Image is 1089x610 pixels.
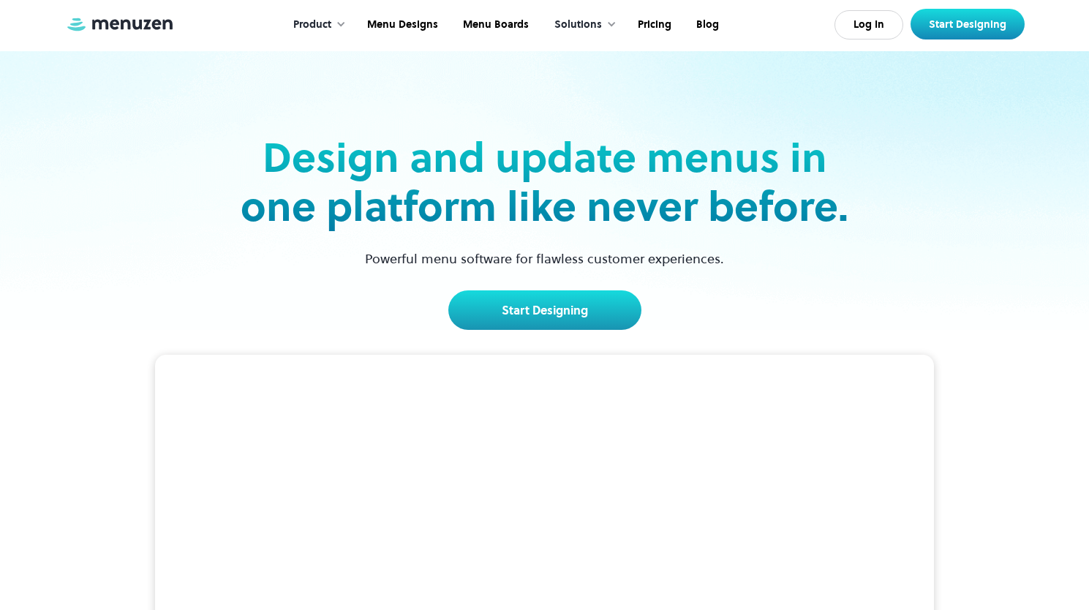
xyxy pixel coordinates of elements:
[682,2,730,48] a: Blog
[353,2,449,48] a: Menu Designs
[834,10,903,39] a: Log In
[540,2,624,48] div: Solutions
[347,249,742,268] p: Powerful menu software for flawless customer experiences.
[448,290,641,330] a: Start Designing
[911,9,1025,39] a: Start Designing
[624,2,682,48] a: Pricing
[236,133,854,231] h2: Design and update menus in one platform like never before.
[449,2,540,48] a: Menu Boards
[554,17,602,33] div: Solutions
[279,2,353,48] div: Product
[293,17,331,33] div: Product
